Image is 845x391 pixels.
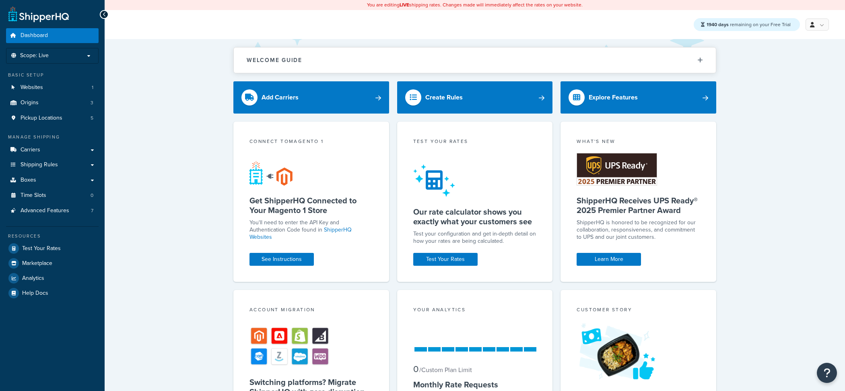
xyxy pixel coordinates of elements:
[22,275,44,282] span: Analytics
[6,256,99,271] a: Marketplace
[21,32,48,39] span: Dashboard
[22,260,52,267] span: Marketplace
[419,365,472,374] small: / Custom Plan Limit
[707,21,729,28] strong: 1940 days
[577,253,641,266] a: Learn More
[413,362,418,376] span: 0
[91,192,93,199] span: 0
[21,207,69,214] span: Advanced Features
[6,134,99,141] div: Manage Shipping
[577,138,700,147] div: What's New
[234,48,716,73] button: Welcome Guide
[397,81,553,114] a: Create Rules
[707,21,791,28] span: remaining on your Free Trial
[413,230,537,245] div: Test your configuration and get in-depth detail on how your rates are being calculated.
[247,57,302,63] h2: Welcome Guide
[22,245,61,252] span: Test Your Rates
[21,147,40,153] span: Carriers
[249,253,314,266] a: See Instructions
[6,80,99,95] a: Websites1
[6,233,99,240] div: Resources
[249,196,373,215] h5: Get ShipperHQ Connected to Your Magento 1 Store
[21,99,39,106] span: Origins
[413,207,537,226] h5: Our rate calculator shows you exactly what your customers see
[6,28,99,43] a: Dashboard
[6,72,99,79] div: Basic Setup
[577,306,700,315] div: Customer Story
[400,1,409,8] b: LIVE
[91,115,93,122] span: 5
[6,157,99,172] a: Shipping Rules
[262,92,299,103] div: Add Carriers
[6,111,99,126] a: Pickup Locations5
[6,80,99,95] li: Websites
[249,225,352,241] a: ShipperHQ Websites
[22,290,48,297] span: Help Docs
[577,219,700,241] p: ShipperHQ is honored to be recognized for our collaboration, responsiveness, and commitment to UP...
[6,271,99,285] a: Analytics
[21,177,36,184] span: Boxes
[425,92,463,103] div: Create Rules
[6,286,99,300] a: Help Docs
[6,173,99,188] a: Boxes
[413,306,537,315] div: Your Analytics
[249,306,373,315] div: Account Migration
[6,203,99,218] a: Advanced Features7
[21,115,62,122] span: Pickup Locations
[91,99,93,106] span: 3
[21,192,46,199] span: Time Slots
[249,161,293,186] img: connect-shq-magento-24cdf84b.svg
[249,138,373,147] div: Connect to Magento 1
[6,95,99,110] li: Origins
[561,81,716,114] a: Explore Features
[6,95,99,110] a: Origins3
[413,253,478,266] a: Test Your Rates
[92,84,93,91] span: 1
[91,207,93,214] span: 7
[817,363,837,383] button: Open Resource Center
[6,143,99,157] a: Carriers
[413,380,537,389] h5: Monthly Rate Requests
[589,92,638,103] div: Explore Features
[577,196,700,215] h5: ShipperHQ Receives UPS Ready® 2025 Premier Partner Award
[249,219,373,241] p: You'll need to enter the API Key and Authentication Code found in
[413,138,537,147] div: Test your rates
[6,188,99,203] a: Time Slots0
[20,52,49,59] span: Scope: Live
[21,84,43,91] span: Websites
[233,81,389,114] a: Add Carriers
[6,188,99,203] li: Time Slots
[6,111,99,126] li: Pickup Locations
[6,203,99,218] li: Advanced Features
[6,241,99,256] a: Test Your Rates
[21,161,58,168] span: Shipping Rules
